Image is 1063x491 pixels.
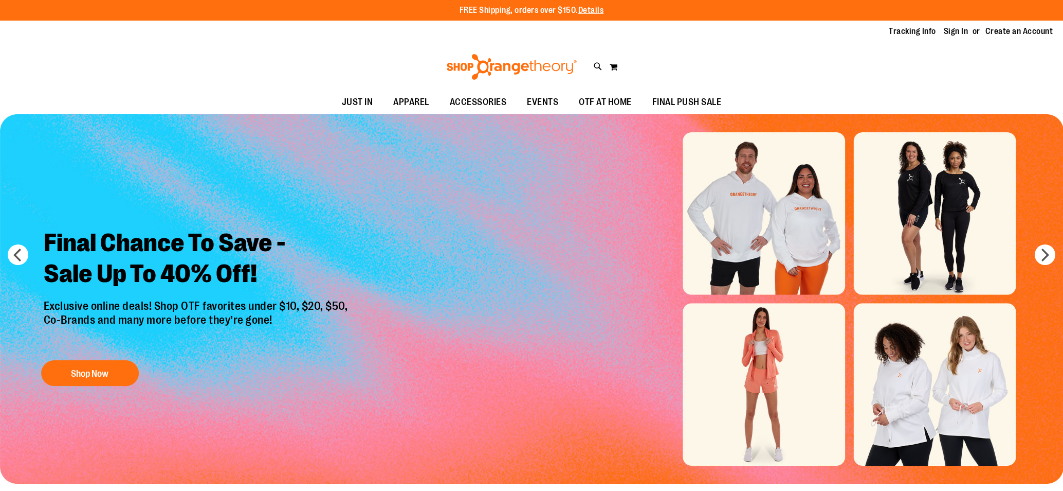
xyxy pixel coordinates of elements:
[383,91,439,114] a: APPAREL
[517,91,569,114] a: EVENTS
[1035,244,1055,265] button: next
[342,91,373,114] span: JUST IN
[393,91,429,114] span: APPAREL
[985,26,1053,37] a: Create an Account
[332,91,383,114] a: JUST IN
[445,54,578,80] img: Shop Orangetheory
[889,26,936,37] a: Tracking Info
[944,26,968,37] a: Sign In
[642,91,732,114] a: FINAL PUSH SALE
[36,220,358,391] a: Final Chance To Save -Sale Up To 40% Off! Exclusive online deals! Shop OTF favorites under $10, $...
[527,91,558,114] span: EVENTS
[450,91,507,114] span: ACCESSORIES
[460,5,604,16] p: FREE Shipping, orders over $150.
[8,244,28,265] button: prev
[578,6,604,15] a: Details
[41,360,139,386] button: Shop Now
[36,300,358,350] p: Exclusive online deals! Shop OTF favorites under $10, $20, $50, Co-Brands and many more before th...
[439,91,517,114] a: ACCESSORIES
[579,91,632,114] span: OTF AT HOME
[652,91,722,114] span: FINAL PUSH SALE
[36,220,358,300] h2: Final Chance To Save - Sale Up To 40% Off!
[569,91,642,114] a: OTF AT HOME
